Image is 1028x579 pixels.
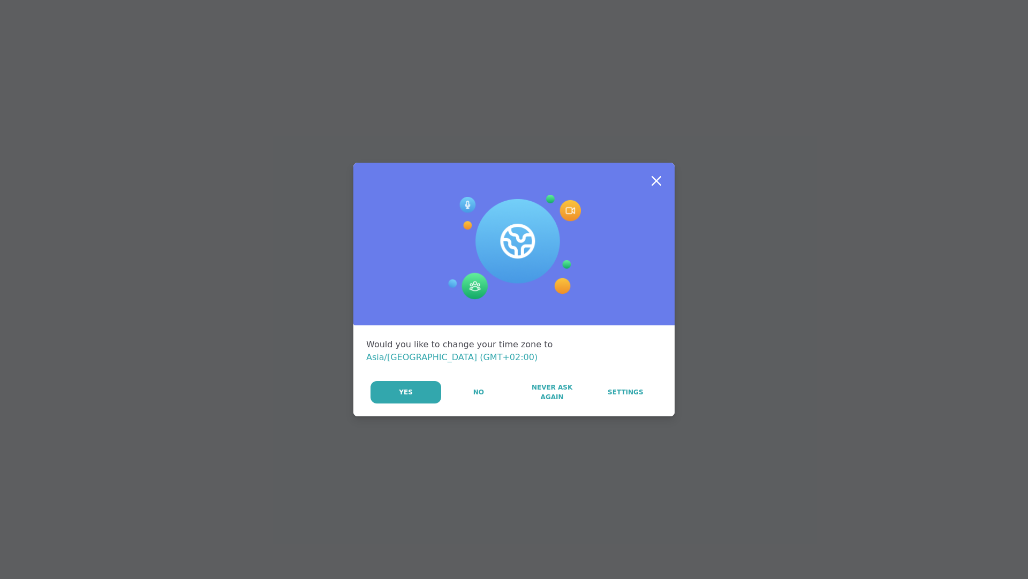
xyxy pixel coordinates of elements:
span: Asia/[GEOGRAPHIC_DATA] (GMT+02:00) [366,352,538,362]
div: Would you like to change your time zone to [366,338,662,364]
span: No [473,387,484,397]
span: Never Ask Again [521,383,583,402]
button: Never Ask Again [516,381,588,403]
span: Yes [399,387,413,397]
a: Settings [589,381,662,403]
button: No [442,381,515,403]
button: Yes [371,381,441,403]
img: Session Experience [447,195,581,300]
span: Settings [608,387,644,397]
